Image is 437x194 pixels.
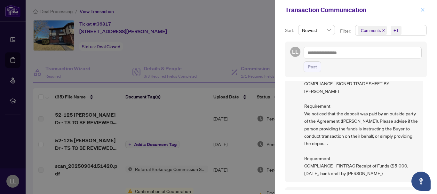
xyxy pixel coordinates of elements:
div: Transaction Communication [285,5,418,15]
p: Sort: [285,27,296,34]
span: Comments [358,26,387,35]
button: Open asap [411,172,431,191]
span: Newest [302,25,331,35]
p: Filter: [340,27,352,35]
span: Comments [361,27,381,34]
span: close [382,29,385,32]
div: +1 [393,27,399,34]
span: LL [292,47,298,56]
button: Post [304,61,321,72]
span: close [420,8,425,12]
